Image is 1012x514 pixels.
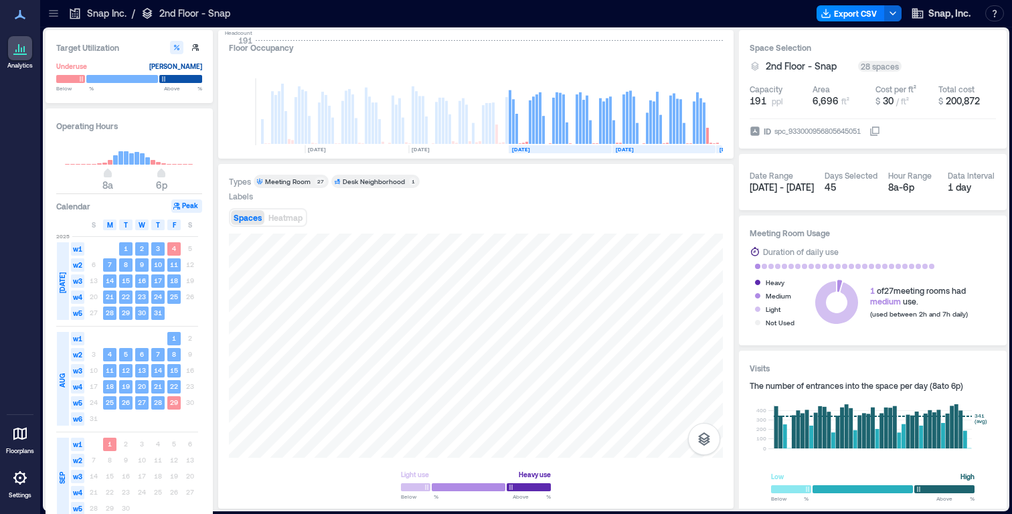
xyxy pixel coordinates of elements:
text: 7 [108,260,112,268]
button: Heatmap [266,210,305,225]
span: w5 [71,396,84,410]
p: Analytics [7,62,33,70]
a: Settings [4,462,36,503]
div: Heavy [766,276,784,289]
h3: Meeting Room Usage [750,226,996,240]
span: w1 [71,242,84,256]
div: Low [771,470,784,483]
span: Above % [936,495,975,503]
tspan: 200 [756,426,766,432]
span: w3 [71,274,84,288]
text: 10 [154,260,162,268]
div: Floor Occupancy [229,41,723,54]
div: Data Interval [948,170,995,181]
div: 28 spaces [858,61,902,72]
text: 20 [138,382,146,390]
tspan: 400 [756,407,766,414]
span: w4 [71,380,84,394]
text: 21 [106,292,114,301]
div: of 27 meeting rooms had use. [870,285,968,307]
span: (used between 2h and 7h daily) [870,310,968,318]
div: Not Used [766,316,794,329]
text: 21 [154,382,162,390]
button: $ 30 / ft² [875,94,933,108]
span: 2nd Floor - Snap [766,60,837,73]
text: 1 [172,334,176,342]
h3: Operating Hours [56,119,202,133]
text: 11 [170,260,178,268]
text: 18 [106,382,114,390]
div: Underuse [56,60,87,73]
span: $ [875,96,880,106]
text: 5 [124,350,128,358]
span: 30 [883,95,894,106]
h3: Calendar [56,199,90,213]
div: Desk Neighborhood [343,177,405,186]
p: Snap Inc. [87,7,126,20]
span: 6p [156,179,167,191]
span: Above % [513,493,551,501]
span: 200,872 [946,95,980,106]
button: IDspc_933000956805645051 [869,126,880,137]
text: 17 [154,276,162,284]
p: / [132,7,135,20]
span: [DATE] - [DATE] [750,181,814,193]
span: ft² [841,96,849,106]
span: W [139,220,145,230]
span: M [107,220,113,230]
div: Hour Range [888,170,932,181]
a: Floorplans [2,418,38,459]
div: Date Range [750,170,793,181]
text: 11 [106,366,114,374]
button: 191 ppl [750,94,807,108]
div: Duration of daily use [763,245,839,258]
div: Cost per ft² [875,84,916,94]
text: 8 [124,260,128,268]
div: Total cost [938,84,975,94]
text: 23 [138,292,146,301]
text: 3 [156,244,160,252]
button: Spaces [231,210,264,225]
span: Spaces [234,213,262,222]
text: 8 [172,350,176,358]
span: w2 [71,348,84,361]
div: The number of entrances into the space per day ( 8a to 6p ) [750,380,996,391]
button: 2nd Floor - Snap [766,60,853,73]
tspan: 0 [763,445,766,452]
text: [DATE] [308,146,326,153]
text: 15 [170,366,178,374]
text: 13 [138,366,146,374]
span: Below % [56,84,94,92]
div: Heavy use [519,468,551,481]
span: ID [764,124,771,138]
div: 45 [825,181,877,194]
text: 12 [122,366,130,374]
p: Settings [9,491,31,499]
tspan: 300 [756,416,766,423]
span: w2 [71,454,84,467]
text: 7 [156,350,160,358]
text: 1 [124,244,128,252]
a: Analytics [3,32,37,74]
span: Heatmap [268,213,303,222]
div: 1 [409,177,417,185]
text: 28 [154,398,162,406]
button: Snap, Inc. [907,3,975,24]
span: T [124,220,128,230]
div: Medium [766,289,791,303]
div: Labels [229,191,253,201]
text: 4 [172,244,176,252]
text: 19 [122,382,130,390]
span: ppl [772,96,783,106]
tspan: 100 [756,435,766,442]
text: 18 [170,276,178,284]
text: 9 [140,260,144,268]
div: Light [766,303,780,316]
text: 30 [138,309,146,317]
text: 4 [108,350,112,358]
span: w2 [71,258,84,272]
text: 24 [154,292,162,301]
span: w3 [71,364,84,377]
span: 1 [870,286,875,295]
span: w1 [71,438,84,451]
